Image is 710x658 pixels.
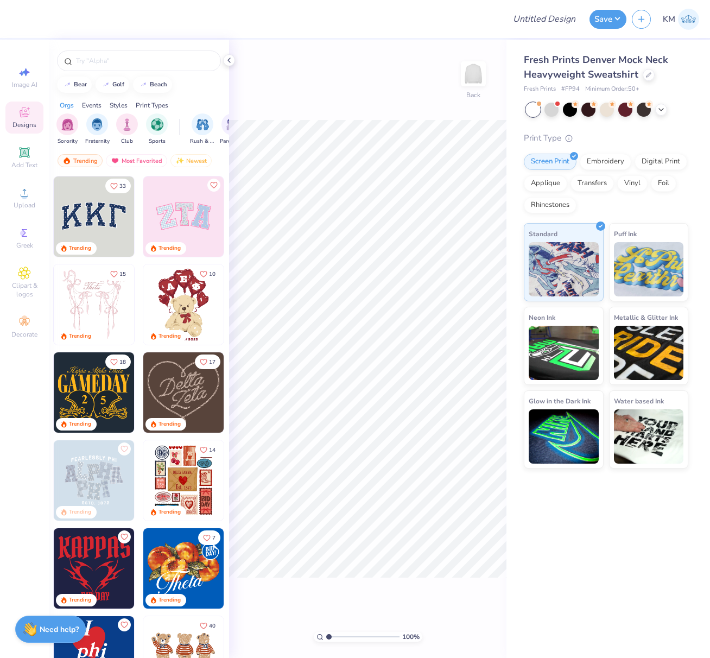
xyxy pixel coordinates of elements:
[226,118,239,131] img: Parent's Weekend Image
[170,154,212,167] div: Newest
[220,113,245,145] div: filter for Parent's Weekend
[614,395,664,407] span: Water based Ink
[69,596,91,604] div: Trending
[529,228,557,239] span: Standard
[69,332,91,340] div: Trending
[143,528,224,609] img: 8659caeb-cee5-4a4c-bd29-52ea2f761d42
[82,100,102,110] div: Events
[529,312,555,323] span: Neon Ink
[504,8,584,30] input: Untitled Design
[614,326,684,380] img: Metallic & Glitter Ink
[209,447,215,453] span: 14
[121,137,133,145] span: Club
[11,161,37,169] span: Add Text
[524,53,668,81] span: Fresh Prints Denver Mock Neck Heavyweight Sweatshirt
[60,100,74,110] div: Orgs
[11,330,37,339] span: Decorate
[617,175,648,192] div: Vinyl
[134,440,214,521] img: a3f22b06-4ee5-423c-930f-667ff9442f68
[85,113,110,145] button: filter button
[220,137,245,145] span: Parent's Weekend
[561,85,580,94] span: # FP94
[58,137,78,145] span: Sorority
[466,90,480,100] div: Back
[224,352,304,433] img: ead2b24a-117b-4488-9b34-c08fd5176a7b
[54,528,134,609] img: fbf7eecc-576a-4ece-ac8a-ca7dcc498f59
[54,440,134,521] img: 5a4b4175-9e88-49c8-8a23-26d96782ddc6
[524,197,576,213] div: Rhinestones
[462,63,484,85] img: Back
[524,132,688,144] div: Print Type
[663,9,699,30] a: KM
[159,420,181,428] div: Trending
[529,395,591,407] span: Glow in the Dark Ink
[635,154,687,170] div: Digital Print
[580,154,631,170] div: Embroidery
[119,271,126,277] span: 15
[207,179,220,192] button: Like
[14,201,35,210] span: Upload
[118,442,131,455] button: Like
[220,113,245,145] button: filter button
[196,118,209,131] img: Rush & Bid Image
[118,530,131,543] button: Like
[224,176,304,257] img: 5ee11766-d822-42f5-ad4e-763472bf8dcf
[85,137,110,145] span: Fraternity
[61,118,74,131] img: Sorority Image
[105,267,131,281] button: Like
[121,118,133,131] img: Club Image
[589,10,626,29] button: Save
[146,113,168,145] button: filter button
[663,13,675,26] span: KM
[16,241,33,250] span: Greek
[651,175,676,192] div: Foil
[224,440,304,521] img: b0e5e834-c177-467b-9309-b33acdc40f03
[209,359,215,365] span: 17
[195,267,220,281] button: Like
[111,157,119,164] img: most_fav.gif
[159,244,181,252] div: Trending
[75,55,214,66] input: Try "Alpha"
[40,624,79,635] strong: Need help?
[58,154,103,167] div: Trending
[159,508,181,516] div: Trending
[570,175,614,192] div: Transfers
[224,528,304,609] img: f22b6edb-555b-47a9-89ed-0dd391bfae4f
[106,154,167,167] div: Most Favorited
[209,623,215,629] span: 40
[139,81,148,88] img: trend_line.gif
[146,113,168,145] div: filter for Sports
[529,242,599,296] img: Standard
[54,352,134,433] img: b8819b5f-dd70-42f8-b218-32dd770f7b03
[209,271,215,277] span: 10
[134,176,214,257] img: edfb13fc-0e43-44eb-bea2-bf7fc0dd67f9
[118,618,131,631] button: Like
[133,77,172,93] button: beach
[175,157,184,164] img: Newest.gif
[195,442,220,457] button: Like
[190,113,215,145] div: filter for Rush & Bid
[85,113,110,145] div: filter for Fraternity
[402,632,420,642] span: 100 %
[69,244,91,252] div: Trending
[91,118,103,131] img: Fraternity Image
[105,179,131,193] button: Like
[116,113,138,145] div: filter for Club
[54,176,134,257] img: 3b9aba4f-e317-4aa7-a679-c95a879539bd
[119,184,126,189] span: 33
[524,154,576,170] div: Screen Print
[678,9,699,30] img: Katrina Mae Mijares
[143,176,224,257] img: 9980f5e8-e6a1-4b4a-8839-2b0e9349023c
[150,81,167,87] div: beach
[102,81,110,88] img: trend_line.gif
[69,420,91,428] div: Trending
[195,618,220,633] button: Like
[159,332,181,340] div: Trending
[159,596,181,604] div: Trending
[151,118,163,131] img: Sports Image
[134,264,214,345] img: d12a98c7-f0f7-4345-bf3a-b9f1b718b86e
[12,121,36,129] span: Designs
[190,137,215,145] span: Rush & Bid
[524,85,556,94] span: Fresh Prints
[212,535,215,541] span: 7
